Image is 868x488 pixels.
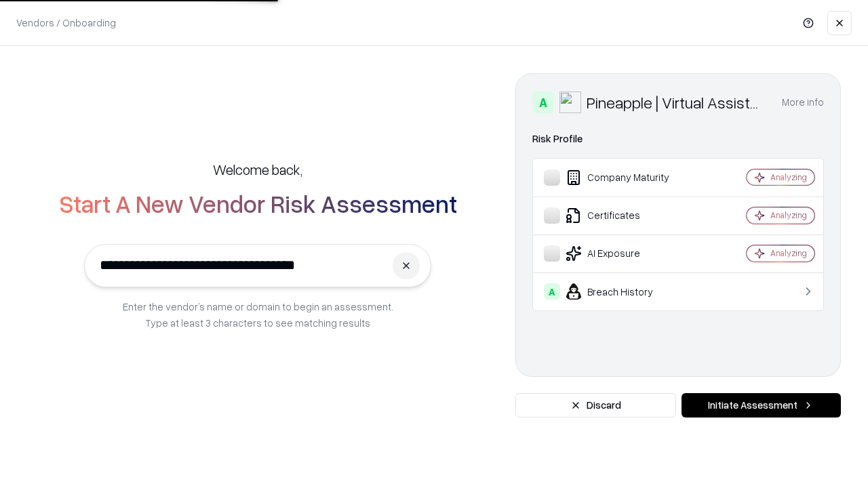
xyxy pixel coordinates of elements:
[213,160,302,179] h5: Welcome back,
[532,131,824,147] div: Risk Profile
[544,245,706,262] div: AI Exposure
[770,247,807,259] div: Analyzing
[544,169,706,186] div: Company Maturity
[59,190,457,217] h2: Start A New Vendor Risk Assessment
[532,91,554,113] div: A
[123,298,393,331] p: Enter the vendor’s name or domain to begin an assessment. Type at least 3 characters to see match...
[782,90,824,115] button: More info
[544,283,560,300] div: A
[770,171,807,183] div: Analyzing
[515,393,676,418] button: Discard
[16,16,116,30] p: Vendors / Onboarding
[770,209,807,221] div: Analyzing
[544,207,706,224] div: Certificates
[682,393,841,418] button: Initiate Assessment
[559,91,581,113] img: Pineapple | Virtual Assistant Agency
[544,283,706,300] div: Breach History
[587,91,766,113] div: Pineapple | Virtual Assistant Agency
